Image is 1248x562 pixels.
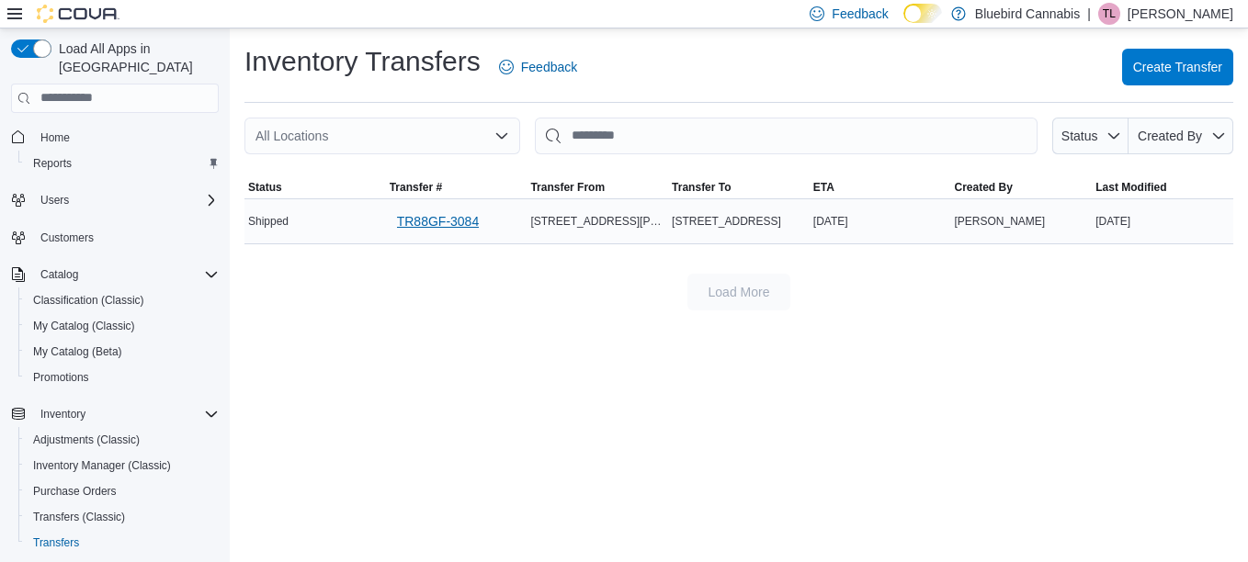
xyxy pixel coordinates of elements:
[33,189,76,211] button: Users
[668,176,810,198] button: Transfer To
[1087,3,1091,25] p: |
[955,214,1046,229] span: [PERSON_NAME]
[390,180,442,195] span: Transfer #
[40,267,78,282] span: Catalog
[40,193,69,208] span: Users
[33,264,85,286] button: Catalog
[18,365,226,390] button: Promotions
[26,341,219,363] span: My Catalog (Beta)
[26,455,178,477] a: Inventory Manager (Classic)
[51,39,219,76] span: Load All Apps in [GEOGRAPHIC_DATA]
[903,23,904,24] span: Dark Mode
[33,344,122,359] span: My Catalog (Beta)
[33,403,93,425] button: Inventory
[955,180,1013,195] span: Created By
[810,176,951,198] button: ETA
[26,289,219,311] span: Classification (Classic)
[18,530,226,556] button: Transfers
[521,58,577,76] span: Feedback
[248,214,289,229] span: Shipped
[33,227,101,249] a: Customers
[26,532,219,554] span: Transfers
[1052,118,1129,154] button: Status
[18,427,226,453] button: Adjustments (Classic)
[813,180,834,195] span: ETA
[903,4,942,23] input: Dark Mode
[4,224,226,251] button: Customers
[494,129,509,143] button: Open list of options
[26,152,79,174] a: Reports
[26,506,132,528] a: Transfers (Classic)
[1092,176,1233,198] button: Last Modified
[33,293,144,308] span: Classification (Classic)
[33,156,72,171] span: Reports
[18,504,226,530] button: Transfers (Classic)
[832,5,888,23] span: Feedback
[248,180,282,195] span: Status
[18,287,226,313] button: Classification (Classic)
[26,152,219,174] span: Reports
[530,180,605,195] span: Transfer From
[26,429,147,451] a: Adjustments (Classic)
[492,49,584,85] a: Feedback
[26,315,142,337] a: My Catalog (Classic)
[37,5,119,23] img: Cova
[397,212,479,230] span: TR88GF-3084
[26,455,219,477] span: Inventory Manager (Classic)
[33,319,135,333] span: My Catalog (Classic)
[1133,58,1222,76] span: Create Transfer
[33,535,79,550] span: Transfers
[33,126,219,149] span: Home
[40,230,94,245] span: Customers
[4,262,226,287] button: Catalog
[26,480,124,502] a: Purchase Orders
[26,315,219,337] span: My Catalog (Classic)
[810,210,951,232] div: [DATE]
[386,176,528,198] button: Transfer #
[33,127,77,149] a: Home
[530,214,664,229] span: [STREET_ADDRESS][PERSON_NAME]
[40,407,85,421] span: Inventory
[951,176,1093,198] button: Created By
[26,366,219,388] span: Promotions
[709,283,770,301] span: Load More
[33,510,125,524] span: Transfers (Classic)
[18,313,226,339] button: My Catalog (Classic)
[975,3,1080,25] p: Bluebird Cannabis
[18,151,226,176] button: Reports
[1103,3,1116,25] span: TL
[40,130,70,145] span: Home
[26,289,152,311] a: Classification (Classic)
[33,264,219,286] span: Catalog
[4,401,226,427] button: Inventory
[244,43,481,80] h1: Inventory Transfers
[33,370,89,385] span: Promotions
[1098,3,1120,25] div: Taylor Lalonde
[1095,180,1166,195] span: Last Modified
[33,226,219,249] span: Customers
[18,453,226,478] button: Inventory Manager (Classic)
[1092,210,1233,232] div: [DATE]
[26,366,96,388] a: Promotions
[672,180,731,195] span: Transfer To
[672,214,781,229] span: [STREET_ADDRESS]
[244,176,386,198] button: Status
[1128,3,1233,25] p: [PERSON_NAME]
[33,458,171,473] span: Inventory Manager (Classic)
[535,118,1038,154] input: This is a search bar. After typing your query, hit enter to filter the results lower in the page.
[33,403,219,425] span: Inventory
[26,480,219,502] span: Purchase Orders
[390,203,486,240] a: TR88GF-3084
[1061,129,1098,143] span: Status
[4,124,226,151] button: Home
[33,189,219,211] span: Users
[33,433,140,447] span: Adjustments (Classic)
[26,532,86,554] a: Transfers
[1138,129,1202,143] span: Created By
[26,429,219,451] span: Adjustments (Classic)
[18,339,226,365] button: My Catalog (Beta)
[4,187,226,213] button: Users
[687,274,790,310] button: Load More
[33,484,117,499] span: Purchase Orders
[1122,49,1233,85] button: Create Transfer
